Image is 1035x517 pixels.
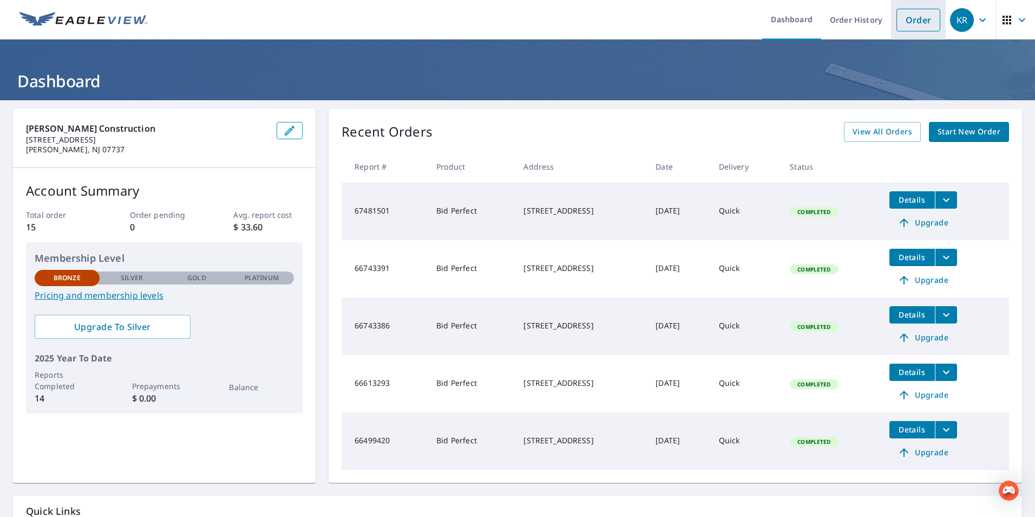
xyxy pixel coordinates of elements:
[245,273,279,283] p: Platinum
[428,412,515,470] td: Bid Perfect
[791,266,837,273] span: Completed
[889,421,935,438] button: detailsBtn-66499420
[35,251,294,266] p: Membership Level
[896,367,928,377] span: Details
[896,195,928,205] span: Details
[26,221,95,234] p: 15
[342,355,428,412] td: 66613293
[428,183,515,240] td: Bid Perfect
[523,205,638,216] div: [STREET_ADDRESS]
[428,240,515,298] td: Bid Perfect
[647,298,710,355] td: [DATE]
[54,273,81,283] p: Bronze
[896,424,928,435] span: Details
[896,9,940,31] a: Order
[896,216,951,229] span: Upgrade
[19,12,147,28] img: EV Logo
[647,240,710,298] td: [DATE]
[428,151,515,183] th: Product
[896,252,928,262] span: Details
[187,273,206,283] p: Gold
[889,329,957,346] a: Upgrade
[710,151,782,183] th: Delivery
[889,249,935,266] button: detailsBtn-66743391
[35,392,100,405] p: 14
[710,412,782,470] td: Quick
[130,209,199,221] p: Order pending
[889,444,957,461] a: Upgrade
[896,309,928,320] span: Details
[342,183,428,240] td: 67481501
[889,364,935,381] button: detailsBtn-66613293
[132,380,197,392] p: Prepayments
[889,272,957,289] a: Upgrade
[950,8,974,32] div: KR
[13,70,1022,92] h1: Dashboard
[647,183,710,240] td: [DATE]
[130,221,199,234] p: 0
[647,412,710,470] td: [DATE]
[342,122,433,142] p: Recent Orders
[647,355,710,412] td: [DATE]
[710,298,782,355] td: Quick
[791,208,837,216] span: Completed
[889,386,957,404] a: Upgrade
[889,214,957,231] a: Upgrade
[710,355,782,412] td: Quick
[132,392,197,405] p: $ 0.00
[896,274,951,287] span: Upgrade
[710,240,782,298] td: Quick
[35,369,100,392] p: Reports Completed
[26,122,268,135] p: [PERSON_NAME] Construction
[889,306,935,324] button: detailsBtn-66743386
[935,421,957,438] button: filesDropdownBtn-66499420
[35,352,294,365] p: 2025 Year To Date
[121,273,143,283] p: Silver
[26,145,268,154] p: [PERSON_NAME], NJ 07737
[523,435,638,446] div: [STREET_ADDRESS]
[844,122,921,142] a: View All Orders
[428,298,515,355] td: Bid Perfect
[791,380,837,388] span: Completed
[342,151,428,183] th: Report #
[35,315,191,339] a: Upgrade To Silver
[896,446,951,459] span: Upgrade
[229,382,294,393] p: Balance
[791,438,837,445] span: Completed
[26,209,95,221] p: Total order
[428,355,515,412] td: Bid Perfect
[896,389,951,402] span: Upgrade
[935,364,957,381] button: filesDropdownBtn-66613293
[710,183,782,240] td: Quick
[233,209,303,221] p: Avg. report cost
[791,323,837,331] span: Completed
[935,191,957,209] button: filesDropdownBtn-67481501
[935,249,957,266] button: filesDropdownBtn-66743391
[35,289,294,302] a: Pricing and membership levels
[43,321,182,333] span: Upgrade To Silver
[935,306,957,324] button: filesDropdownBtn-66743386
[26,135,268,145] p: [STREET_ADDRESS]
[781,151,880,183] th: Status
[523,378,638,389] div: [STREET_ADDRESS]
[647,151,710,183] th: Date
[896,331,951,344] span: Upgrade
[523,263,638,274] div: [STREET_ADDRESS]
[342,298,428,355] td: 66743386
[938,125,1000,139] span: Start New Order
[889,191,935,209] button: detailsBtn-67481501
[853,125,912,139] span: View All Orders
[523,320,638,331] div: [STREET_ADDRESS]
[515,151,647,183] th: Address
[342,412,428,470] td: 66499420
[342,240,428,298] td: 66743391
[929,122,1009,142] a: Start New Order
[233,221,303,234] p: $ 33.60
[26,181,303,201] p: Account Summary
